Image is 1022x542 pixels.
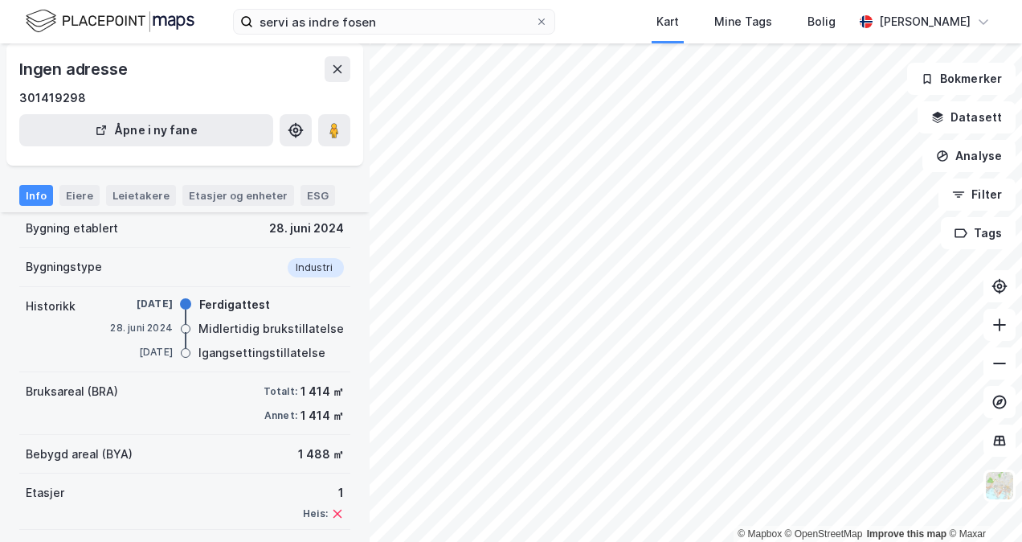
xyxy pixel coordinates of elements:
[907,63,1016,95] button: Bokmerker
[253,10,535,34] input: Søk på adresse, matrikkel, gårdeiere, leietakere eller personer
[19,88,86,108] div: 301419298
[106,185,176,206] div: Leietakere
[269,219,344,238] div: 28. juni 2024
[941,217,1016,249] button: Tags
[19,114,273,146] button: Åpne i ny fane
[26,219,118,238] div: Bygning etablert
[264,409,297,422] div: Annet:
[26,445,133,464] div: Bebygd areal (BYA)
[198,319,344,339] div: Midlertidig brukstillatelse
[300,382,344,401] div: 1 414 ㎡
[26,7,194,35] img: logo.f888ab2527a4732fd821a326f86c7f29.svg
[300,185,335,206] div: ESG
[714,12,772,31] div: Mine Tags
[300,406,344,425] div: 1 414 ㎡
[19,56,130,82] div: Ingen adresse
[26,297,76,316] div: Historikk
[298,445,344,464] div: 1 488 ㎡
[26,483,64,503] div: Etasjer
[108,345,173,359] div: [DATE]
[198,343,325,363] div: Igangsettingstillatelse
[656,12,679,31] div: Kart
[108,297,173,311] div: [DATE]
[785,528,863,540] a: OpenStreetMap
[108,321,173,335] div: 28. juni 2024
[189,188,288,203] div: Etasjer og enheter
[26,382,118,401] div: Bruksareal (BRA)
[26,257,102,277] div: Bygningstype
[867,528,946,540] a: Improve this map
[879,12,971,31] div: [PERSON_NAME]
[19,185,53,206] div: Info
[807,12,836,31] div: Bolig
[922,140,1016,172] button: Analyse
[303,507,328,520] div: Heis:
[59,185,100,206] div: Eiere
[938,179,1016,211] button: Filter
[918,101,1016,133] button: Datasett
[199,295,270,314] div: Ferdigattest
[942,465,1022,542] iframe: Chat Widget
[303,483,344,503] div: 1
[738,528,782,540] a: Mapbox
[264,385,297,398] div: Totalt:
